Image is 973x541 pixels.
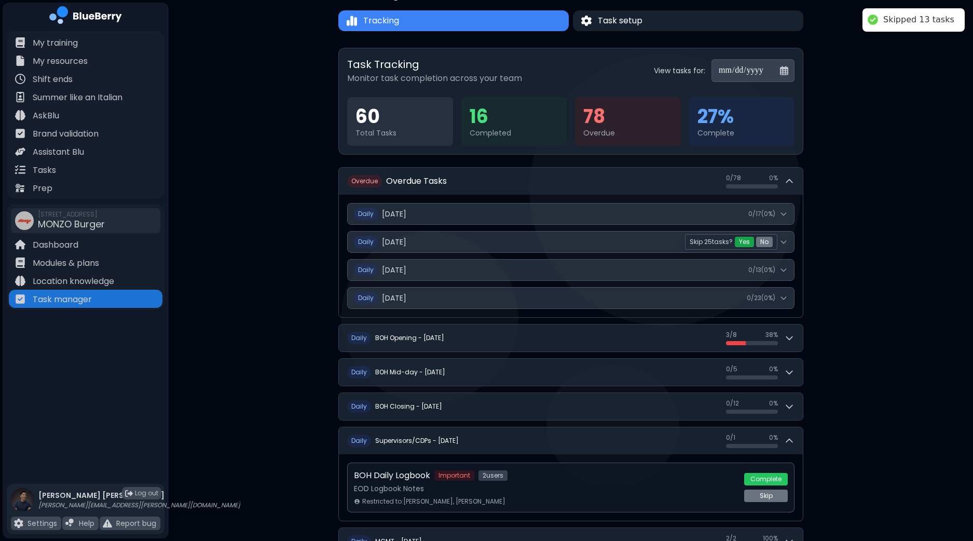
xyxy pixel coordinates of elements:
[747,294,775,302] div: 0 / 23 ( 0 %)
[28,519,57,528] p: Settings
[125,490,133,497] img: logout
[470,128,559,138] div: Completed
[347,332,371,344] span: D
[33,146,84,158] p: Assistant Blu
[756,237,773,247] button: No
[354,469,430,482] p: BOH Daily Logbook
[726,174,741,182] span: 0 / 78
[382,237,406,247] span: [DATE]
[354,208,378,220] span: Daily
[14,519,23,528] img: file icon
[49,6,122,28] img: company logo
[769,365,778,373] span: 0 %
[355,105,445,128] div: 60
[33,239,78,251] p: Dashboard
[697,105,787,128] div: 27 %
[382,293,406,303] span: [DATE]
[735,237,754,247] button: Yes
[33,293,92,306] p: Task manager
[11,488,34,522] img: profile photo
[573,10,803,31] button: Task setupTask setup
[347,15,357,27] img: Tracking
[33,73,73,86] p: Shift ends
[79,519,94,528] p: Help
[15,128,25,139] img: file icon
[348,260,794,280] button: Daily[DATE]0/13(0%)
[434,470,474,481] span: Important
[339,324,803,351] button: DailyBOH Opening - [DATE]3/838%
[354,292,378,304] span: Daily
[116,519,156,528] p: Report bug
[15,74,25,84] img: file icon
[15,92,25,102] img: file icon
[348,232,794,252] button: Daily[DATE]
[15,276,25,286] img: file icon
[769,174,778,182] span: 0 %
[15,146,25,157] img: file icon
[33,128,99,140] p: Brand validation
[354,236,378,248] span: Daily
[744,473,788,485] button: Complete
[382,209,406,219] span: [DATE]
[654,66,705,75] label: View tasks for:
[15,165,25,175] img: file icon
[65,519,75,528] img: file icon
[33,110,59,122] p: AskBlu
[33,91,122,104] p: Summer like an Italian
[33,55,88,67] p: My resources
[382,265,406,275] span: [DATE]
[15,56,25,66] img: file icon
[348,288,794,308] button: Daily[DATE]0/23(0%)
[386,175,447,187] h2: Overdue Tasks
[375,402,442,411] h2: BOH Closing - [DATE]
[347,72,522,85] p: Monitor task completion across your team
[598,15,642,27] span: Task setup
[355,333,367,342] span: aily
[338,10,569,31] button: TrackingTracking
[769,434,778,442] span: 0 %
[726,365,737,373] span: 0 / 5
[347,366,371,378] span: D
[375,334,444,342] h2: BOH Opening - [DATE]
[744,490,788,502] button: Skip
[581,16,592,26] img: Task setup
[355,436,367,445] span: aily
[375,437,459,445] h2: Supervisors/CDPs - [DATE]
[354,264,378,276] span: Daily
[347,175,382,187] span: O
[355,128,445,138] div: Total Tasks
[348,204,794,224] button: Daily[DATE]0/17(0%)
[362,497,505,506] span: Restricted to: [PERSON_NAME], [PERSON_NAME]
[38,501,240,509] p: [PERSON_NAME][EMAIL_ADDRESS][PERSON_NAME][DOMAIN_NAME]
[33,164,56,177] p: Tasks
[33,257,99,269] p: Modules & plans
[478,470,508,481] span: 2 user s
[38,218,105,231] span: MONZO Burger
[103,519,112,528] img: file icon
[339,168,803,195] button: OverdueOverdue Tasks0/780%
[347,400,371,413] span: D
[15,110,25,120] img: file icon
[363,15,399,27] span: Tracking
[697,128,787,138] div: Complete
[347,435,371,447] span: D
[355,368,367,376] span: aily
[33,182,52,195] p: Prep
[339,359,803,386] button: DailyBOH Mid-day - [DATE]0/50%
[15,239,25,250] img: file icon
[135,489,158,497] span: Log out
[15,258,25,268] img: file icon
[355,402,367,411] span: aily
[38,210,105,219] span: [STREET_ADDRESS]
[583,105,673,128] div: 78
[726,331,737,339] span: 3 / 8
[583,128,673,138] div: Overdue
[38,491,240,500] p: [PERSON_NAME] [PERSON_NAME]
[726,434,735,442] span: 0 / 1
[748,266,775,274] div: 0 / 13 ( 0 %)
[33,37,78,49] p: My training
[15,294,25,304] img: file icon
[726,399,739,408] span: 0 / 12
[15,211,34,230] img: company thumbnail
[354,484,738,493] p: EOD Logbook Notes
